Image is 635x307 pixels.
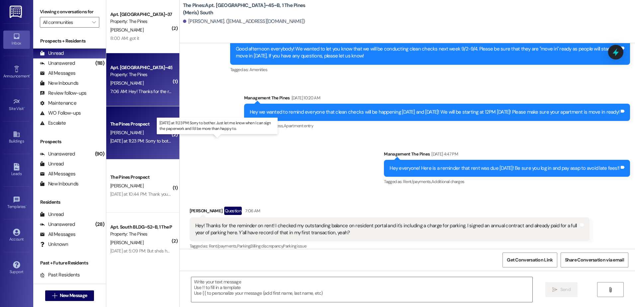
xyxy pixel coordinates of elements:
div: Good afternoon everybody! We wanted to let you know that we will be conducting clean checks next ... [236,46,619,60]
div: (118) [94,58,106,68]
a: Buildings [3,129,30,147]
div: Unread [40,160,64,167]
b: The Pines: Apt. [GEOGRAPHIC_DATA]~45~B, 1 The Pines (Men's) South [183,2,316,16]
span: • [30,73,31,77]
div: WO Follow-ups [40,110,81,117]
span: Parking , [237,243,251,249]
i:  [608,287,613,292]
span: Share Conversation via email [565,256,624,263]
span: [PERSON_NAME] [110,130,143,136]
div: Property: The Pines [110,231,172,238]
span: Rent/payments , [209,243,237,249]
div: Unanswered [40,151,75,157]
div: Property: The Pines [110,71,172,78]
div: Prospects [33,138,106,145]
div: (28) [94,219,106,230]
div: The Pines Prospect [110,174,172,181]
a: Support [3,259,30,277]
input: All communities [43,17,89,28]
div: Apt. [GEOGRAPHIC_DATA]~45~B, 1 The Pines (Men's) South [110,64,172,71]
div: Past + Future Residents [33,259,106,266]
i:  [552,287,557,292]
label: Viewing conversations for [40,7,99,17]
div: The Pines Prospect [110,121,172,128]
div: All Messages [40,231,75,238]
div: All Messages [40,70,75,77]
div: [DATE] 4:47 PM [430,151,458,157]
div: Management The Pines [244,94,630,104]
span: • [26,203,27,208]
span: Apartment entry [284,123,313,129]
a: Site Visit • [3,96,30,114]
div: Escalate [40,120,66,127]
span: Rent/payments , [403,179,431,184]
span: Amenities [249,67,267,72]
button: New Message [45,290,94,301]
span: Get Conversation Link [507,256,553,263]
div: Management The Pines [384,151,630,160]
div: Hey we wanted to remind everyone that clean checks will be happening [DATE] and [DATE]! We will b... [250,109,619,116]
div: Question [224,207,242,215]
div: [DATE] at 11:23 PM: Sorry to bother. Just let me know when I can sign the paperwork and I'd be mo... [110,138,329,144]
i:  [52,293,57,298]
div: Unread [40,50,64,57]
div: Residents [33,199,106,206]
div: Tagged as: [230,65,630,74]
div: Property: The Pines [110,18,172,25]
div: Unanswered [40,221,75,228]
button: Send [545,282,578,297]
div: Apt. South BLDG~52~B, 1 The Pines (Men's) South [110,224,172,231]
span: [PERSON_NAME] [110,240,143,246]
div: Apt. [GEOGRAPHIC_DATA]~37~C, 1 The Pines (Men's) South [110,11,172,18]
div: [DATE] 10:20 AM [290,94,320,101]
div: New Inbounds [40,180,78,187]
span: [PERSON_NAME] [110,27,143,33]
div: [PERSON_NAME] [190,207,590,217]
div: (90) [93,149,106,159]
span: • [24,105,25,110]
div: Hey! Thanks for the reminder on rent! I checked my outstanding balance on resident portal and it'... [195,222,579,237]
div: Review follow-ups [40,90,86,97]
a: Inbox [3,31,30,49]
span: [PERSON_NAME] [110,183,143,189]
div: Prospects + Residents [33,38,106,45]
img: ResiDesk Logo [10,6,23,18]
div: Hey everyone! Here is a reminder that rent was due [DATE]! Be sure you log in and pay asap to avo... [390,165,619,172]
div: Tagged as: [384,177,630,186]
div: Unknown [40,241,68,248]
span: Billing discrepancy , [250,243,283,249]
div: Tagged as: [244,121,630,131]
div: 7:06 AM [243,207,260,214]
div: Maintenance [40,100,76,107]
div: Unread [40,211,64,218]
a: Leads [3,161,30,179]
div: 7:06 AM: Hey! Thanks for the reminder on rent! I checked my outstanding balance on resident porta... [110,88,623,94]
div: All Messages [40,170,75,177]
i:  [92,20,96,25]
div: [DATE] at 10:44 PM: Thank you very much for your help!!! I will get those taken care of! [110,191,273,197]
div: 8:00 AM: got it [110,35,139,41]
div: Tagged as: [190,241,590,251]
div: Unanswered [40,60,75,67]
span: Parking issue [283,243,306,249]
button: Get Conversation Link [502,253,557,267]
span: Send [560,286,571,293]
span: New Message [60,292,87,299]
span: [PERSON_NAME] [110,80,143,86]
div: Past Residents [40,271,80,278]
a: Templates • [3,194,30,212]
span: Additional charges [431,179,464,184]
a: Account [3,227,30,245]
div: [PERSON_NAME]. ([EMAIL_ADDRESS][DOMAIN_NAME]) [183,18,305,25]
div: New Inbounds [40,80,78,87]
button: Share Conversation via email [561,253,628,267]
p: [DATE] at 11:23 PM: Sorry to bother. Just let me know when I can sign the paperwork and I'd be mo... [159,120,275,132]
div: [DATE] at 5:09 PM: But she's here now so I'll let her know okay [110,248,227,254]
